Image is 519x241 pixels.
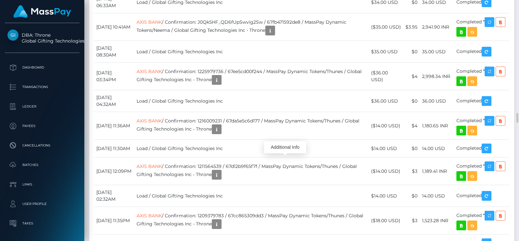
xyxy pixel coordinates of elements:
[13,5,71,18] img: MassPay Logo
[403,185,420,207] td: $0
[420,158,454,185] td: 1,189.41 INR
[454,140,509,158] td: Completed
[94,90,134,112] td: [DATE] 04:32AM
[454,185,509,207] td: Completed
[94,185,134,207] td: [DATE] 02:32AM
[454,41,509,63] td: Completed
[94,140,134,158] td: [DATE] 11:30AM
[7,121,77,131] p: Payees
[420,207,454,235] td: 1,523.28 INR
[7,199,77,209] p: User Profile
[403,158,420,185] td: $3
[94,63,134,90] td: [DATE] 03:34PM
[5,215,79,232] a: Taxes
[454,90,509,112] td: Completed
[5,157,79,173] a: Batches
[420,41,454,63] td: 35.00 USD
[369,13,403,41] td: ($35.00 USD)
[134,13,369,41] td: / Confirmation: J0Qk5HF_QD6fUpSwvig2Sw / 67fb471592de8 / MassPay Dynamic Tokens/Neema / Global Gi...
[454,158,509,185] td: Completed *
[94,13,134,41] td: [DATE] 10:41AM
[5,98,79,115] a: Ledger
[137,69,162,74] a: AXIS BANK
[454,13,509,41] td: Completed *
[403,90,420,112] td: $0
[134,185,369,207] td: Load / Global Gifting Technologies Inc
[7,82,77,92] p: Transactions
[137,19,162,25] a: AXIS BANK
[7,102,77,111] p: Ledger
[94,207,134,235] td: [DATE] 11:35PM
[7,180,77,189] p: Links
[420,185,454,207] td: 14.00 USD
[403,63,420,90] td: $4
[369,158,403,185] td: ($14.00 USD)
[7,141,77,150] p: Cancellations
[7,30,18,41] img: Global Gifting Technologies Inc
[369,90,403,112] td: $36.00 USD
[134,90,369,112] td: Load / Global Gifting Technologies Inc
[420,90,454,112] td: 36.00 USD
[454,112,509,140] td: Completed *
[369,63,403,90] td: ($36.00 USD)
[94,112,134,140] td: [DATE] 11:36AM
[134,41,369,63] td: Load / Global Gifting Technologies Inc
[137,213,162,219] a: AXIS BANK
[420,13,454,41] td: 2,941.90 INR
[403,112,420,140] td: $4
[94,41,134,63] td: [DATE] 08:30AM
[94,158,134,185] td: [DATE] 12:09PM
[420,112,454,140] td: 1,180.65 INR
[420,63,454,90] td: 2,998.34 INR
[369,140,403,158] td: $14.00 USD
[5,137,79,154] a: Cancellations
[403,140,420,158] td: $0
[134,63,369,90] td: / Confirmation: 1225979736 / 67ee5cd00f244 / MassPay Dynamic Tokens/Thunes / Global Gifting Techn...
[369,112,403,140] td: ($14.00 USD)
[369,207,403,235] td: ($18.00 USD)
[403,207,420,235] td: $3
[5,32,79,44] span: DBA: Throne Global Gifting Technologies Inc
[134,158,369,185] td: / Confirmation: 1211564539 / 67d12b9f65f7f / MassPay Dynamic Tokens/Thunes / Global Gifting Techn...
[5,196,79,212] a: User Profile
[403,41,420,63] td: $0
[7,160,77,170] p: Batches
[5,79,79,95] a: Transactions
[403,13,420,41] td: $3.95
[5,176,79,193] a: Links
[420,140,454,158] td: 14.00 USD
[7,63,77,72] p: Dashboard
[5,118,79,134] a: Payees
[264,141,306,153] div: Additional Info
[454,207,509,235] td: Completed *
[134,112,369,140] td: / Confirmation: 1216009231 / 67da5e5c6d177 / MassPay Dynamic Tokens/Thunes / Global Gifting Techn...
[369,185,403,207] td: $14.00 USD
[7,219,77,228] p: Taxes
[454,63,509,90] td: Completed *
[134,207,369,235] td: / Confirmation: 1209379783 / 67cc865309dd3 / MassPay Dynamic Tokens/Thunes / Global Gifting Techn...
[137,163,162,169] a: AXIS BANK
[137,118,162,124] a: AXIS BANK
[5,59,79,76] a: Dashboard
[134,140,369,158] td: Load / Global Gifting Technologies Inc
[369,41,403,63] td: $35.00 USD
